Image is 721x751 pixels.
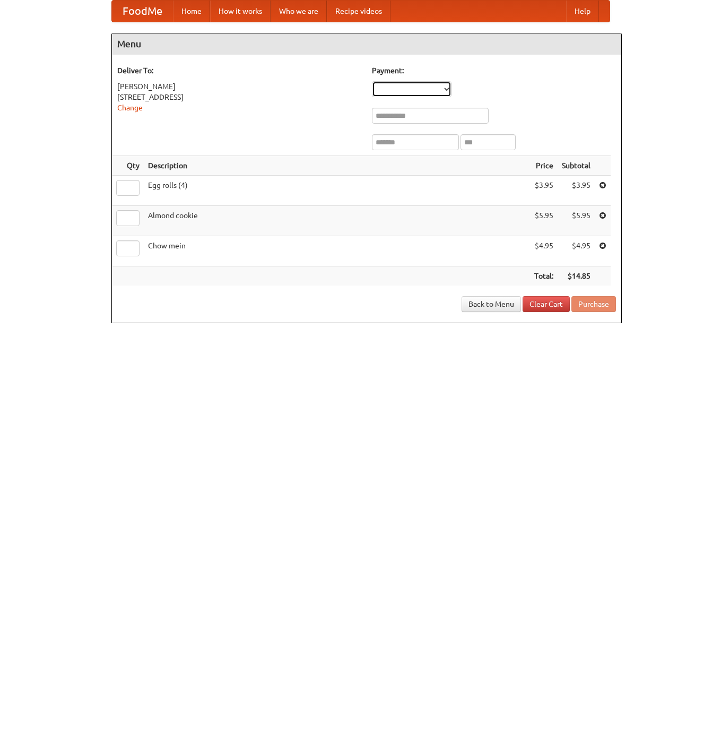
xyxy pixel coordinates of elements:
a: Home [173,1,210,22]
th: Total: [530,266,558,286]
h5: Payment: [372,65,616,76]
td: $4.95 [558,236,595,266]
a: Clear Cart [523,296,570,312]
div: [STREET_ADDRESS] [117,92,361,102]
a: How it works [210,1,271,22]
td: $3.95 [530,176,558,206]
a: Help [566,1,599,22]
td: Almond cookie [144,206,530,236]
h5: Deliver To: [117,65,361,76]
a: Recipe videos [327,1,390,22]
button: Purchase [571,296,616,312]
td: Egg rolls (4) [144,176,530,206]
th: Description [144,156,530,176]
td: $3.95 [558,176,595,206]
h4: Menu [112,33,621,55]
div: [PERSON_NAME] [117,81,361,92]
th: $14.85 [558,266,595,286]
th: Qty [112,156,144,176]
a: Back to Menu [462,296,521,312]
td: Chow mein [144,236,530,266]
th: Price [530,156,558,176]
th: Subtotal [558,156,595,176]
td: $5.95 [530,206,558,236]
td: $5.95 [558,206,595,236]
a: Who we are [271,1,327,22]
a: Change [117,103,143,112]
td: $4.95 [530,236,558,266]
a: FoodMe [112,1,173,22]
